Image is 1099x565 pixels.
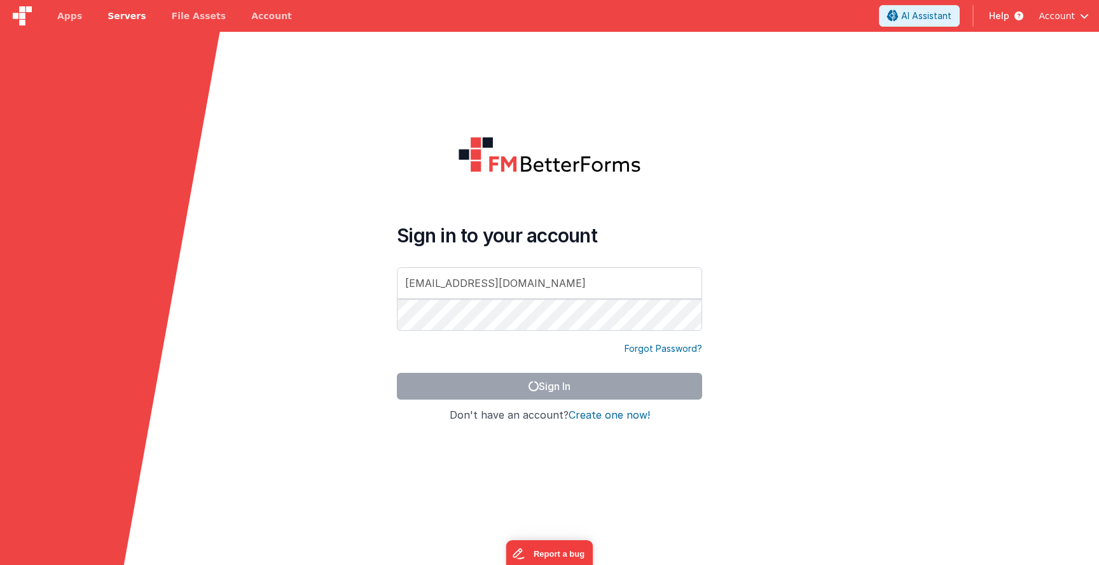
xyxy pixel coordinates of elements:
[1039,10,1075,22] span: Account
[397,410,702,421] h4: Don't have an account?
[569,410,650,421] button: Create one now!
[172,10,226,22] span: File Assets
[989,10,1009,22] span: Help
[1039,10,1089,22] button: Account
[57,10,82,22] span: Apps
[879,5,960,27] button: AI Assistant
[397,373,702,400] button: Sign In
[625,342,702,355] a: Forgot Password?
[107,10,146,22] span: Servers
[397,267,702,299] input: Email Address
[397,224,702,247] h4: Sign in to your account
[901,10,951,22] span: AI Assistant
